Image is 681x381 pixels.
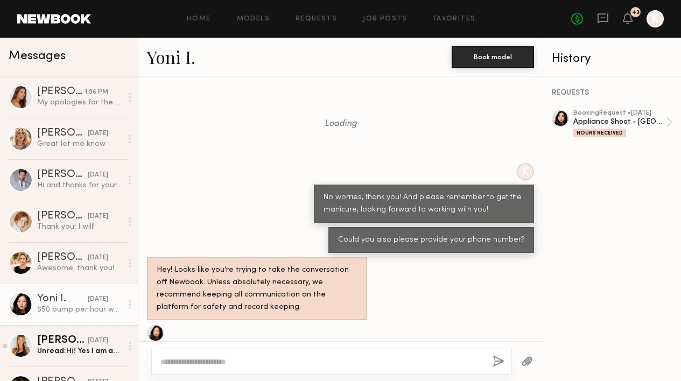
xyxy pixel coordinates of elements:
div: Great let me know [37,139,122,149]
div: 43 [632,10,640,16]
a: Requests [296,16,337,23]
div: REQUESTS [552,89,672,97]
div: 1:56 PM [85,87,108,97]
div: [DATE] [88,211,108,222]
div: $50 bump per hour would be amazing for me but any bump will be great 🙌🏼 [37,305,122,315]
div: [PERSON_NAME] [37,252,88,263]
div: History [552,53,672,65]
a: K [647,10,664,27]
div: Hi and thanks for your interest in me. Unfortunately as it will only be one day I don’t think I w... [37,180,122,190]
div: [DATE] [88,336,108,346]
button: Book model [452,46,534,68]
div: Appliance Shoot - [GEOGRAPHIC_DATA] [573,117,666,127]
div: [DATE] [88,253,108,263]
div: No worries, thank you! And please remember to get the manicure, looking forward to working with you! [324,192,524,216]
div: [DATE] [88,129,108,139]
a: Book model [452,52,534,61]
div: [PERSON_NAME] [37,87,85,97]
div: booking Request • [DATE] [573,110,666,117]
div: Unread: Hi! Yes I am available and can work as a local. [37,346,122,356]
div: My apologies for the delayed response! I think I’ll pass on this one just due to the drive and sh... [37,97,122,108]
div: [PERSON_NAME] [37,211,88,222]
div: [PERSON_NAME] [37,128,88,139]
div: [DATE] [88,170,108,180]
div: [DATE] [88,294,108,305]
div: Hey! Looks like you’re trying to take the conversation off Newbook. Unless absolutely necessary, ... [157,264,357,314]
div: [PERSON_NAME] [37,170,88,180]
div: Yoni I. [37,294,88,305]
span: Messages [9,50,66,62]
a: Favorites [433,16,476,23]
div: Could you also please provide your phone number? [338,234,524,246]
div: Hours Received [573,129,626,137]
a: bookingRequest •[DATE]Appliance Shoot - [GEOGRAPHIC_DATA]Hours Received [573,110,672,137]
a: Yoni I. [147,45,195,68]
div: Thank you! I will! [37,222,122,232]
div: [PERSON_NAME] [37,335,88,346]
a: Home [187,16,211,23]
span: Loading [325,119,357,129]
div: Awesome, thank you! [37,263,122,273]
a: Job Posts [363,16,408,23]
a: Models [237,16,270,23]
